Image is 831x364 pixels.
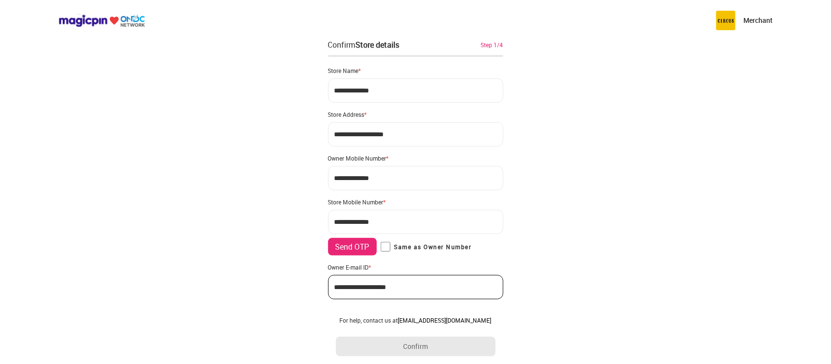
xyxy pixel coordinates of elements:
label: Same as Owner Number [381,242,472,252]
div: Store Mobile Number [328,198,503,206]
div: For help, contact us at [336,316,496,324]
div: Store details [356,39,400,50]
a: [EMAIL_ADDRESS][DOMAIN_NAME] [398,316,492,324]
img: circus.b677b59b.png [716,11,736,30]
div: Owner E-mail ID [328,263,503,271]
input: Same as Owner Number [381,242,390,252]
button: Confirm [336,337,496,356]
div: Confirm [328,39,400,51]
div: Step 1/4 [481,40,503,49]
img: ondc-logo-new-small.8a59708e.svg [58,14,145,27]
div: Store Name [328,67,503,74]
div: Owner Mobile Number [328,154,503,162]
div: Store Address [328,110,503,118]
p: Merchant [743,16,773,25]
button: Send OTP [328,238,377,255]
